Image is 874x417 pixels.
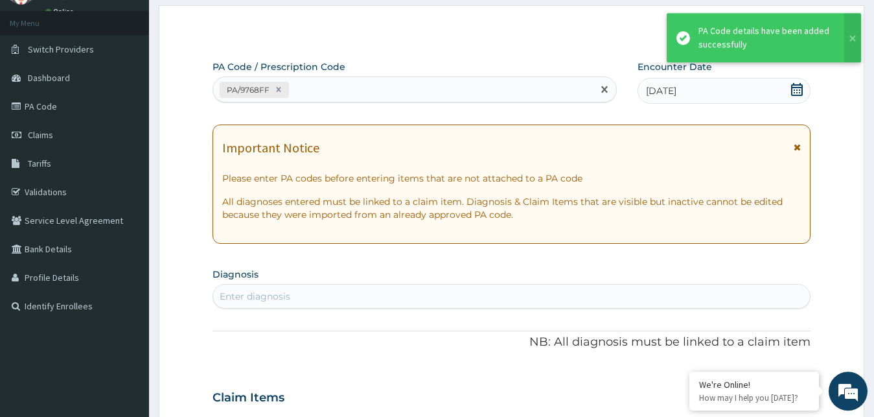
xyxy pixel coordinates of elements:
[213,268,259,281] label: Diagnosis
[213,6,244,38] div: Minimize live chat window
[646,84,676,97] span: [DATE]
[213,25,811,40] p: Step 2 of 2
[699,392,809,403] p: How may I help you today?
[24,65,52,97] img: d_794563401_company_1708531726252_794563401
[222,172,801,185] p: Please enter PA codes before entering items that are not attached to a PA code
[222,195,801,221] p: All diagnoses entered must be linked to a claim item. Diagnosis & Claim Items that are visible bu...
[213,60,345,73] label: PA Code / Prescription Code
[28,158,51,169] span: Tariffs
[699,379,809,390] div: We're Online!
[223,82,271,97] div: PA/9768FF
[220,290,290,303] div: Enter diagnosis
[28,129,53,141] span: Claims
[45,7,76,16] a: Online
[28,72,70,84] span: Dashboard
[28,43,94,55] span: Switch Providers
[6,279,247,324] textarea: Type your message and hit 'Enter'
[222,141,319,155] h1: Important Notice
[75,126,179,257] span: We're online!
[698,24,832,51] div: PA Code details have been added successfully
[213,391,284,405] h3: Claim Items
[213,334,811,351] p: NB: All diagnosis must be linked to a claim item
[67,73,218,89] div: Chat with us now
[638,60,712,73] label: Encounter Date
